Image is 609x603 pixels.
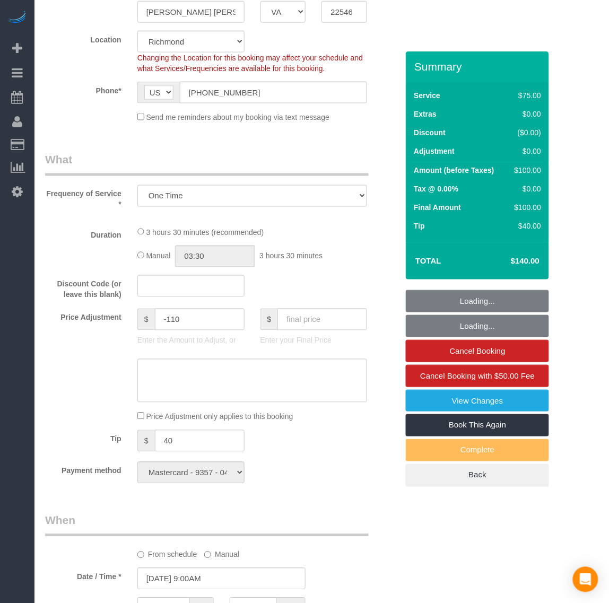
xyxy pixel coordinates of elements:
label: Service [414,90,440,101]
label: Location [37,31,129,45]
label: Tax @ 0.00% [414,183,458,194]
div: $100.00 [510,165,541,176]
label: Final Amount [414,202,461,213]
p: Enter the Amount to Adjust, or [137,335,245,346]
label: Amount (before Taxes) [414,165,494,176]
label: Discount Code (or leave this blank) [37,275,129,300]
span: Send me reminders about my booking via text message [146,113,330,122]
img: Automaid Logo [6,11,28,25]
span: Manual [146,252,171,260]
span: $ [137,309,155,330]
a: Book This Again [406,414,549,436]
label: Phone* [37,82,129,96]
div: $0.00 [510,146,541,156]
div: Open Intercom Messenger [573,567,598,592]
legend: When [45,513,369,537]
input: Phone* [180,82,368,103]
div: $100.00 [510,202,541,213]
span: 3 hours 30 minutes [259,252,323,260]
span: Cancel Booking with $50.00 Fee [420,371,535,380]
label: Date / Time * [37,568,129,582]
label: Frequency of Service * [37,185,129,210]
label: Extras [414,109,437,119]
label: Discount [414,127,446,138]
input: final price [277,309,367,330]
label: Payment method [37,462,129,476]
div: ($0.00) [510,127,541,138]
div: $40.00 [510,221,541,231]
label: Adjustment [414,146,455,156]
a: Cancel Booking with $50.00 Fee [406,365,549,387]
span: 3 hours 30 minutes (recommended) [146,228,264,237]
span: $ [260,309,278,330]
a: Cancel Booking [406,340,549,362]
input: MM/DD/YYYY HH:MM [137,568,306,590]
span: Price Adjustment only applies to this booking [146,413,293,421]
label: Manual [204,546,239,560]
input: From schedule [137,552,144,558]
span: Changing the Location for this booking may affect your schedule and what Services/Frequencies are... [137,54,363,73]
label: Duration [37,226,129,241]
div: $0.00 [510,109,541,119]
div: $75.00 [510,90,541,101]
a: Back [406,464,549,486]
legend: What [45,152,369,176]
strong: Total [415,256,441,265]
p: Enter your Final Price [260,335,368,346]
label: Price Adjustment [37,309,129,323]
input: City* [137,1,245,23]
a: View Changes [406,390,549,412]
label: From schedule [137,546,197,560]
span: $ [137,430,155,452]
h4: $140.00 [479,257,540,266]
label: Tip [37,430,129,444]
input: Manual [204,552,211,558]
input: Zip Code* [321,1,367,23]
div: $0.00 [510,183,541,194]
h3: Summary [414,60,544,73]
label: Tip [414,221,425,231]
